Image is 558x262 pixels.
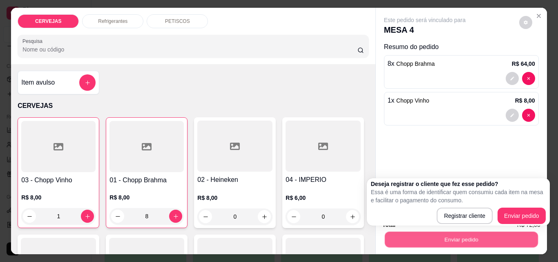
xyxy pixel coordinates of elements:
[396,60,435,67] span: Chopp Brahma
[22,45,357,54] input: Pesquisa
[21,78,55,87] h4: Item avulso
[388,96,429,105] p: 1 x
[371,188,546,204] p: Essa é uma forma de identificar quem consumiu cada item na mesa e facilitar o pagamento do consumo.
[437,208,493,224] button: Registrar cliente
[512,60,535,68] p: R$ 64,00
[382,222,395,228] strong: Total
[515,96,535,105] p: R$ 8,00
[287,210,300,223] button: decrease-product-quantity
[23,210,36,223] button: decrease-product-quantity
[522,109,535,122] button: decrease-product-quantity
[519,16,532,29] button: decrease-product-quantity
[21,175,96,185] h4: 03 - Chopp Vinho
[522,72,535,85] button: decrease-product-quantity
[384,42,539,52] p: Resumo do pedido
[111,210,124,223] button: decrease-product-quantity
[18,101,368,111] p: CERVEJAS
[197,175,272,185] h4: 02 - Heineken
[532,9,545,22] button: Close
[258,210,271,223] button: increase-product-quantity
[21,193,96,202] p: R$ 8,00
[197,194,272,202] p: R$ 8,00
[384,24,466,36] p: MESA 4
[165,18,190,25] p: PETISCOS
[109,193,184,202] p: R$ 8,00
[199,210,212,223] button: decrease-product-quantity
[388,59,435,69] p: 8 x
[286,175,361,185] h4: 04 - IMPERIO
[396,97,429,104] span: Chopp Vinho
[384,16,466,24] p: Este pedido será vinculado para
[506,72,519,85] button: decrease-product-quantity
[286,194,361,202] p: R$ 6,00
[384,231,538,247] button: Enviar pedido
[506,109,519,122] button: decrease-product-quantity
[79,74,96,91] button: add-separate-item
[109,175,184,185] h4: 01 - Chopp Brahma
[169,210,182,223] button: increase-product-quantity
[498,208,546,224] button: Enviar pedido
[35,18,61,25] p: CERVEJAS
[371,180,546,188] h2: Deseja registrar o cliente que fez esse pedido?
[346,210,359,223] button: increase-product-quantity
[81,210,94,223] button: increase-product-quantity
[22,38,45,45] label: Pesquisa
[98,18,127,25] p: Refrigerantes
